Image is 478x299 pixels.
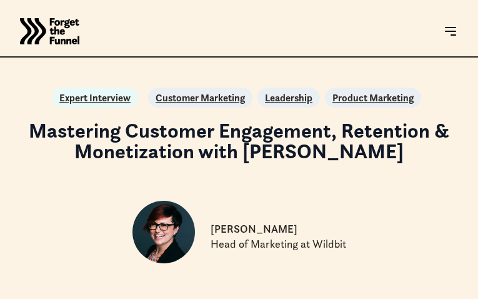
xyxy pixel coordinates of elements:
a: Customer Marketing [156,90,245,105]
h1: Mastering Customer Engagement, Retention & Monetization with [PERSON_NAME] [9,120,469,161]
p: [PERSON_NAME] [211,222,297,237]
a: home [20,6,79,56]
a: Product Marketing [332,90,414,105]
p: Head of Marketing at Wildbit [211,237,346,252]
a: Expert Interview [59,90,131,105]
a: Leadership [265,90,312,105]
